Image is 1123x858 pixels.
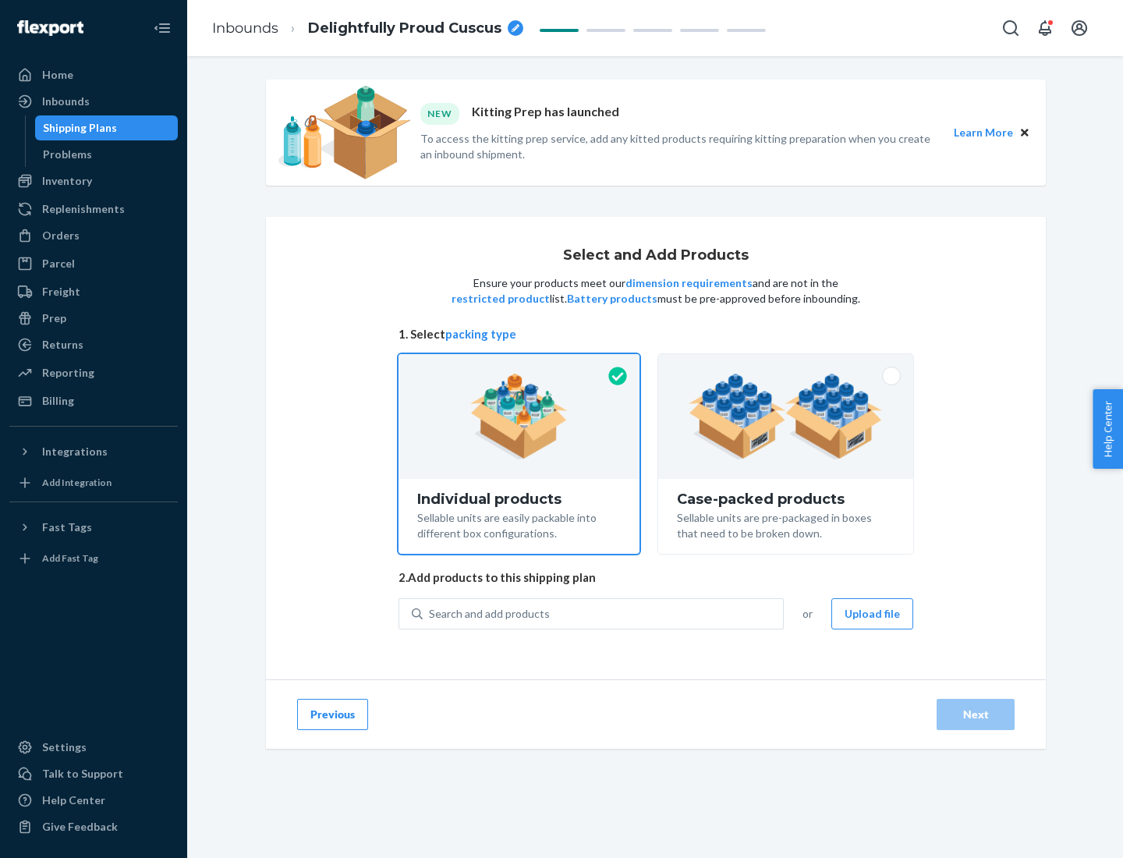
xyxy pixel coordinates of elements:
button: Previous [297,699,368,730]
button: restricted product [452,291,550,307]
a: Settings [9,735,178,760]
div: Fast Tags [42,519,92,535]
div: Shipping Plans [43,120,117,136]
div: Add Integration [42,476,112,489]
a: Prep [9,306,178,331]
div: Replenishments [42,201,125,217]
div: Reporting [42,365,94,381]
button: Close [1016,124,1033,141]
a: Billing [9,388,178,413]
a: Returns [9,332,178,357]
ol: breadcrumbs [200,5,536,51]
div: Add Fast Tag [42,551,98,565]
button: Battery products [567,291,657,307]
div: Individual products [417,491,621,507]
h1: Select and Add Products [563,248,749,264]
span: or [802,606,813,622]
div: NEW [420,103,459,124]
div: Problems [43,147,92,162]
button: Integrations [9,439,178,464]
div: Prep [42,310,66,326]
button: Open account menu [1064,12,1095,44]
a: Freight [9,279,178,304]
a: Inbounds [212,19,278,37]
a: Inventory [9,168,178,193]
div: Settings [42,739,87,755]
p: To access the kitting prep service, add any kitted products requiring kitting preparation when yo... [420,131,940,162]
button: Upload file [831,598,913,629]
button: Open Search Box [995,12,1026,44]
div: Inventory [42,173,92,189]
button: Give Feedback [9,814,178,839]
button: Close Navigation [147,12,178,44]
a: Add Integration [9,470,178,495]
p: Kitting Prep has launched [472,103,619,124]
a: Shipping Plans [35,115,179,140]
button: dimension requirements [625,275,753,291]
img: individual-pack.facf35554cb0f1810c75b2bd6df2d64e.png [470,374,568,459]
button: Open notifications [1029,12,1061,44]
button: packing type [445,326,516,342]
a: Add Fast Tag [9,546,178,571]
a: Home [9,62,178,87]
div: Talk to Support [42,766,123,782]
button: Help Center [1093,389,1123,469]
img: Flexport logo [17,20,83,36]
div: Home [42,67,73,83]
div: Orders [42,228,80,243]
a: Problems [35,142,179,167]
div: Billing [42,393,74,409]
div: Case-packed products [677,491,895,507]
a: Help Center [9,788,178,813]
button: Learn More [954,124,1013,141]
div: Give Feedback [42,819,118,835]
span: Delightfully Proud Cuscus [308,19,501,39]
a: Reporting [9,360,178,385]
span: 2. Add products to this shipping plan [399,569,913,586]
img: case-pack.59cecea509d18c883b923b81aeac6d0b.png [689,374,883,459]
a: Replenishments [9,197,178,222]
div: Parcel [42,256,75,271]
div: Search and add products [429,606,550,622]
a: Inbounds [9,89,178,114]
a: Parcel [9,251,178,276]
div: Next [950,707,1001,722]
span: 1. Select [399,326,913,342]
div: Returns [42,337,83,353]
div: Sellable units are easily packable into different box configurations. [417,507,621,541]
div: Freight [42,284,80,300]
div: Help Center [42,792,105,808]
button: Fast Tags [9,515,178,540]
div: Sellable units are pre-packaged in boxes that need to be broken down. [677,507,895,541]
p: Ensure your products meet our and are not in the list. must be pre-approved before inbounding. [450,275,862,307]
button: Next [937,699,1015,730]
div: Integrations [42,444,108,459]
a: Talk to Support [9,761,178,786]
div: Inbounds [42,94,90,109]
a: Orders [9,223,178,248]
